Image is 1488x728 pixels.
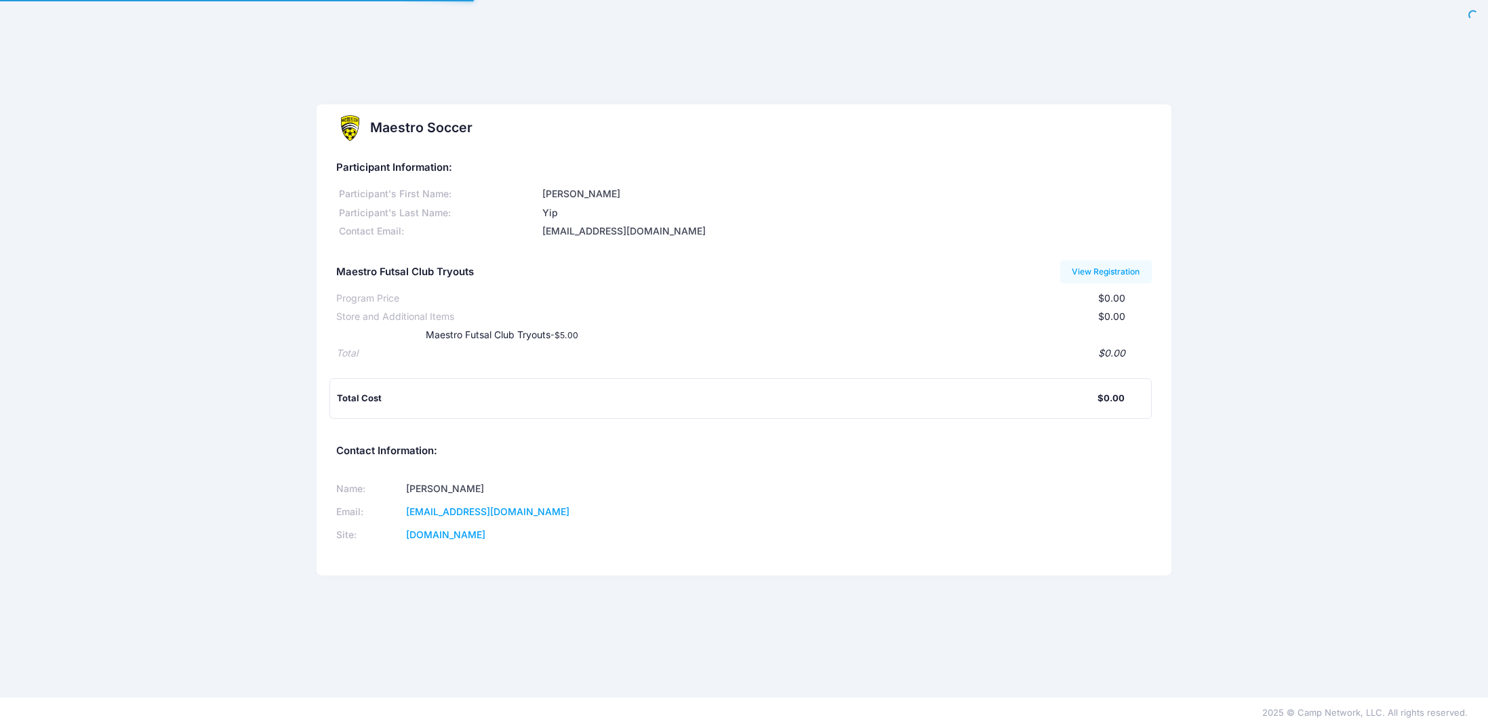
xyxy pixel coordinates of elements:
[336,478,401,501] td: Name:
[1262,707,1468,718] span: 2025 © Camp Network, LLC. All rights reserved.
[399,328,882,342] div: Maestro Futsal Club Tryouts
[336,224,540,239] div: Contact Email:
[336,291,399,306] div: Program Price
[401,478,726,501] td: [PERSON_NAME]
[370,120,472,136] h2: Maestro Soccer
[336,162,1151,174] h5: Participant Information:
[1060,260,1152,283] a: View Registration
[550,330,578,340] small: -$5.00
[337,392,1097,405] div: Total Cost
[1098,292,1125,304] span: $0.00
[336,501,401,524] td: Email:
[406,506,569,517] a: [EMAIL_ADDRESS][DOMAIN_NAME]
[358,346,1125,361] div: $0.00
[336,266,474,279] h5: Maestro Futsal Club Tryouts
[1098,392,1125,405] div: $0.00
[540,187,1152,201] div: [PERSON_NAME]
[336,346,358,361] div: Total
[406,529,485,540] a: [DOMAIN_NAME]
[540,224,1152,239] div: [EMAIL_ADDRESS][DOMAIN_NAME]
[336,310,454,324] div: Store and Additional Items
[336,206,540,220] div: Participant's Last Name:
[336,445,1151,458] h5: Contact Information:
[454,310,1125,324] div: $0.00
[336,187,540,201] div: Participant's First Name:
[336,523,401,546] td: Site:
[540,206,1152,220] div: Yip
